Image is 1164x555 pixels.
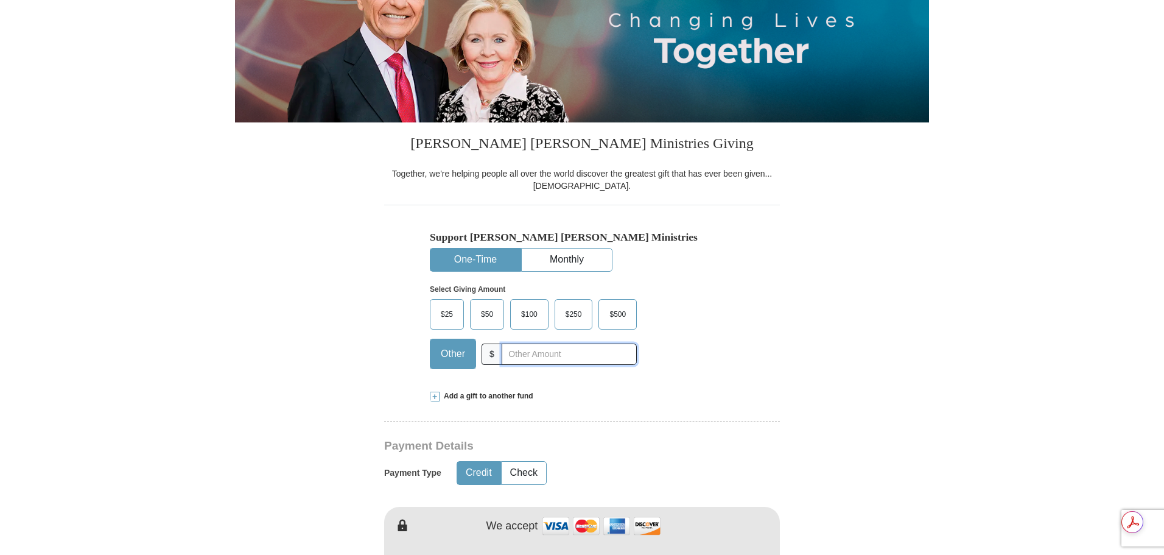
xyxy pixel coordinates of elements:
[502,462,546,484] button: Check
[430,285,505,294] strong: Select Giving Amount
[515,305,544,323] span: $100
[384,122,780,168] h3: [PERSON_NAME] [PERSON_NAME] Ministries Giving
[475,305,499,323] span: $50
[482,344,502,365] span: $
[430,249,521,271] button: One-Time
[435,305,459,323] span: $25
[435,345,471,363] span: Other
[384,168,780,192] div: Together, we're helping people all over the world discover the greatest gift that has ever been g...
[522,249,612,271] button: Monthly
[541,513,662,539] img: credit cards accepted
[440,391,533,401] span: Add a gift to another fund
[457,462,500,484] button: Credit
[502,344,637,365] input: Other Amount
[603,305,632,323] span: $500
[559,305,588,323] span: $250
[430,231,734,244] h5: Support [PERSON_NAME] [PERSON_NAME] Ministries
[384,468,441,478] h5: Payment Type
[384,439,695,453] h3: Payment Details
[486,520,538,533] h4: We accept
